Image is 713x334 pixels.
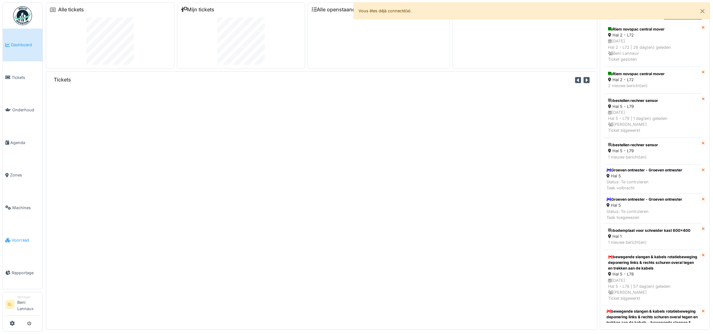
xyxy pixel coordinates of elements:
[604,22,702,67] a: Riem novopac central mover Hal 2 - L72 [DATE]Hal 2 - L72 | 26 dag(en) geleden Beni LannauxTicket ...
[12,205,40,211] span: Machines
[606,202,682,208] div: Hal 5
[312,7,373,13] a: Alle openstaande taken
[608,98,698,103] div: bestellen rechner sensor
[604,67,702,93] a: Riem novopac central mover Hal 2 - L72 2 nieuwe bericht(en)
[12,237,40,243] span: Voorraad
[608,38,698,62] div: [DATE] Hal 2 - L72 | 26 dag(en) geleden Beni Lannaux Ticket gesloten
[12,75,40,81] span: Tickets
[10,140,40,146] span: Agenda
[604,93,702,138] a: bestellen rechner sensor Hal 5 - L79 [DATE]Hal 5 - L79 | 1 dag(en) geleden [PERSON_NAME]Ticket bi...
[608,271,698,277] div: Hal 5 - L78
[3,192,42,224] a: Machines
[604,194,702,223] a: Groeven ontnester - Groeven ontnester Hal 5 Status: Te controlerenTaak toegewezen
[17,295,40,314] li: Beni Lannaux
[11,42,40,48] span: Dashboard
[17,295,40,299] div: Manager
[604,223,702,250] a: bodemplaat voor schneider kast 600x400 Hal 1 1 nieuwe bericht(en)
[608,83,698,89] div: 2 nieuwe bericht(en)
[608,71,698,77] div: Riem novopac central mover
[12,107,40,113] span: Onderhoud
[608,277,698,302] div: [DATE] Hal 5 - L78 | 57 dag(en) geleden [PERSON_NAME] Ticket bijgewerkt
[608,103,698,109] div: Hal 5 - L79
[3,159,42,192] a: Zones
[608,32,698,38] div: Hal 2 - L72
[606,179,682,191] div: Status: Te controleren Taak volbracht
[12,270,40,276] span: Rapportage
[608,154,698,160] div: 1 nieuwe bericht(en)
[608,142,698,148] div: bestellen rechner sensor
[13,6,32,25] img: Badge_color-CXgf-gQk.svg
[604,250,702,306] a: bewegende slangen & kabels rotatiebeweging deponering links & rechts schuren overal tegen en trek...
[606,209,682,220] div: Status: Te controleren Taak toegewezen
[604,138,702,164] a: bestellen rechner sensor Hal 5 - L79 1 nieuwe bericht(en)
[58,7,84,13] a: Alle tickets
[3,61,42,94] a: Tickets
[181,7,215,13] a: Mijn tickets
[695,3,710,19] button: Close
[54,77,71,83] h6: Tickets
[3,257,42,289] a: Rapportage
[608,233,698,239] div: Hal 1
[606,197,682,202] div: Groeven ontnester - Groeven ontnester
[3,94,42,126] a: Onderhoud
[608,26,698,32] div: Riem novopac central mover
[606,167,682,173] div: Groeven ontnester - Groeven ontnester
[608,228,698,233] div: bodemplaat voor schneider kast 600x400
[5,295,40,316] a: BL ManagerBeni Lannaux
[3,29,42,61] a: Dashboard
[354,3,710,19] div: Vous êtes déjà connecté(e).
[604,164,702,194] a: Groeven ontnester - Groeven ontnester Hal 5 Status: Te controlerenTaak volbracht
[606,173,682,179] div: Hal 5
[3,126,42,159] a: Agenda
[10,172,40,178] span: Zones
[608,148,698,154] div: Hal 5 - L79
[608,109,698,134] div: [DATE] Hal 5 - L79 | 1 dag(en) geleden [PERSON_NAME] Ticket bijgewerkt
[3,224,42,257] a: Voorraad
[608,254,698,271] div: bewegende slangen & kabels rotatiebeweging deponering links & rechts schuren overal tegen en trek...
[5,300,15,309] li: BL
[608,239,698,245] div: 1 nieuwe bericht(en)
[608,77,698,83] div: Hal 2 - L72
